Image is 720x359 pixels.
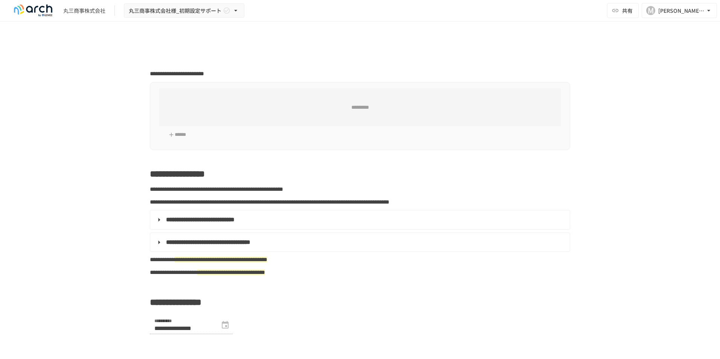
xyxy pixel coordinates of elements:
span: 丸三商事株式会社様_初期設定サポート [129,6,221,15]
img: logo-default@2x-9cf2c760.svg [9,5,57,17]
button: 共有 [607,3,639,18]
button: 丸三商事株式会社様_初期設定サポート [124,3,244,18]
div: [PERSON_NAME][EMAIL_ADDRESS][DOMAIN_NAME] [658,6,705,15]
div: M [646,6,655,15]
span: 共有 [622,6,633,15]
div: 丸三商事株式会社 [63,7,105,15]
button: M[PERSON_NAME][EMAIL_ADDRESS][DOMAIN_NAME] [642,3,717,18]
